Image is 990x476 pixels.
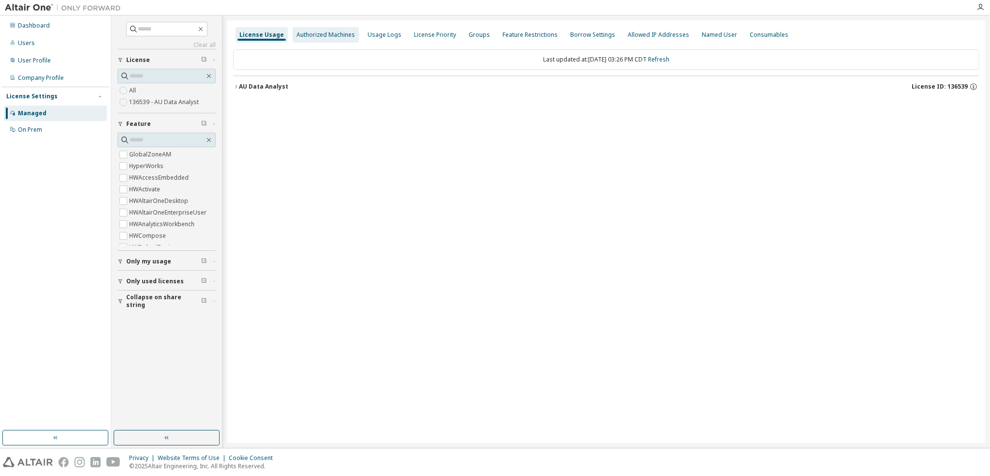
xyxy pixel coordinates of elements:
[118,291,216,312] button: Collapse on share string
[18,39,35,47] div: Users
[126,258,171,265] span: Only my usage
[129,218,196,230] label: HWAnalyticsWorkbench
[201,277,207,285] span: Clear filter
[129,454,158,462] div: Privacy
[126,120,151,128] span: Feature
[414,31,456,39] div: License Priority
[18,109,46,117] div: Managed
[233,49,979,70] div: Last updated at: [DATE] 03:26 PM CDT
[5,3,126,13] img: Altair One
[129,96,201,108] label: 136539 - AU Data Analyst
[233,76,979,97] button: AU Data AnalystLicense ID: 136539
[229,454,279,462] div: Cookie Consent
[126,56,150,64] span: License
[126,293,201,309] span: Collapse on share string
[239,31,284,39] div: License Usage
[129,242,175,253] label: HWEmbedBasic
[570,31,615,39] div: Borrow Settings
[74,457,85,467] img: instagram.svg
[239,83,288,91] div: AU Data Analyst
[18,74,64,82] div: Company Profile
[129,230,168,242] label: HWCompose
[750,31,788,39] div: Consumables
[648,55,669,63] a: Refresh
[126,277,184,285] span: Only used licenses
[702,31,737,39] div: Named User
[6,92,58,100] div: License Settings
[129,85,138,96] label: All
[502,31,558,39] div: Feature Restrictions
[18,22,50,30] div: Dashboard
[129,184,162,195] label: HWActivate
[912,83,968,91] span: License ID: 136539
[201,56,207,64] span: Clear filter
[90,457,101,467] img: linkedin.svg
[118,271,216,292] button: Only used licenses
[201,258,207,265] span: Clear filter
[628,31,689,39] div: Allowed IP Addresses
[118,41,216,49] a: Clear all
[106,457,120,467] img: youtube.svg
[296,31,355,39] div: Authorized Machines
[129,462,279,470] p: © 2025 Altair Engineering, Inc. All Rights Reserved.
[201,297,207,305] span: Clear filter
[59,457,69,467] img: facebook.svg
[3,457,53,467] img: altair_logo.svg
[118,113,216,135] button: Feature
[18,57,51,64] div: User Profile
[201,120,207,128] span: Clear filter
[469,31,490,39] div: Groups
[118,251,216,272] button: Only my usage
[129,207,208,218] label: HWAltairOneEnterpriseUser
[18,126,42,134] div: On Prem
[118,49,216,71] button: License
[129,160,165,172] label: HyperWorks
[368,31,401,39] div: Usage Logs
[129,149,173,160] label: GlobalZoneAM
[129,172,191,184] label: HWAccessEmbedded
[129,195,190,207] label: HWAltairOneDesktop
[158,454,229,462] div: Website Terms of Use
